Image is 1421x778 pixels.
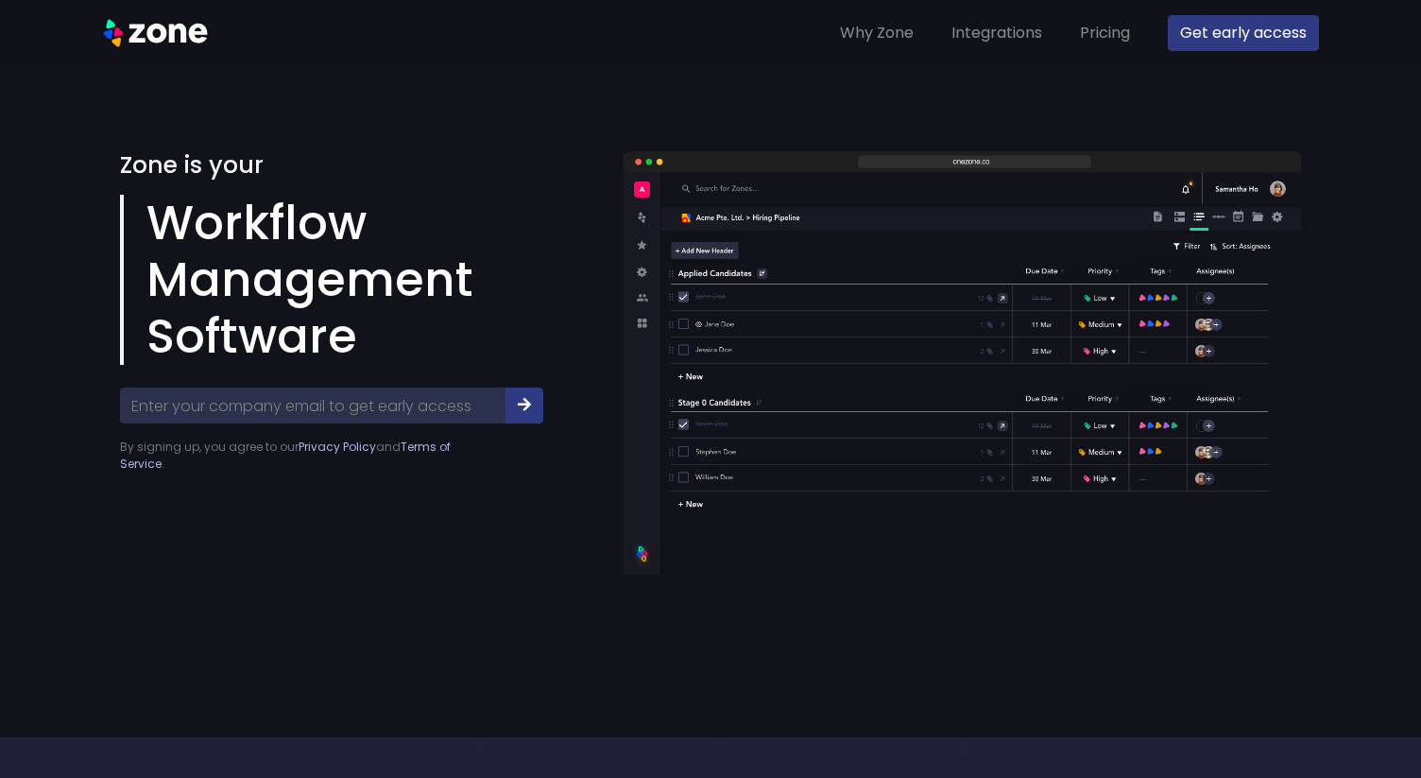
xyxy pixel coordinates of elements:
[944,14,1050,52] a: Integrations
[1072,14,1138,52] a: Pricing
[832,14,921,52] a: Why Zone
[299,439,376,455] a: Privacy Policy
[102,19,209,47] img: Zone Logo
[120,388,506,424] input: Your Email
[624,151,1301,575] img: List View
[120,439,451,472] a: Terms of Service
[120,439,451,473] p: By signing up, you agree to our and .
[1168,15,1319,51] button: Get early access
[120,151,595,180] h2: Zone is your
[146,195,595,365] span: Workflow Management Software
